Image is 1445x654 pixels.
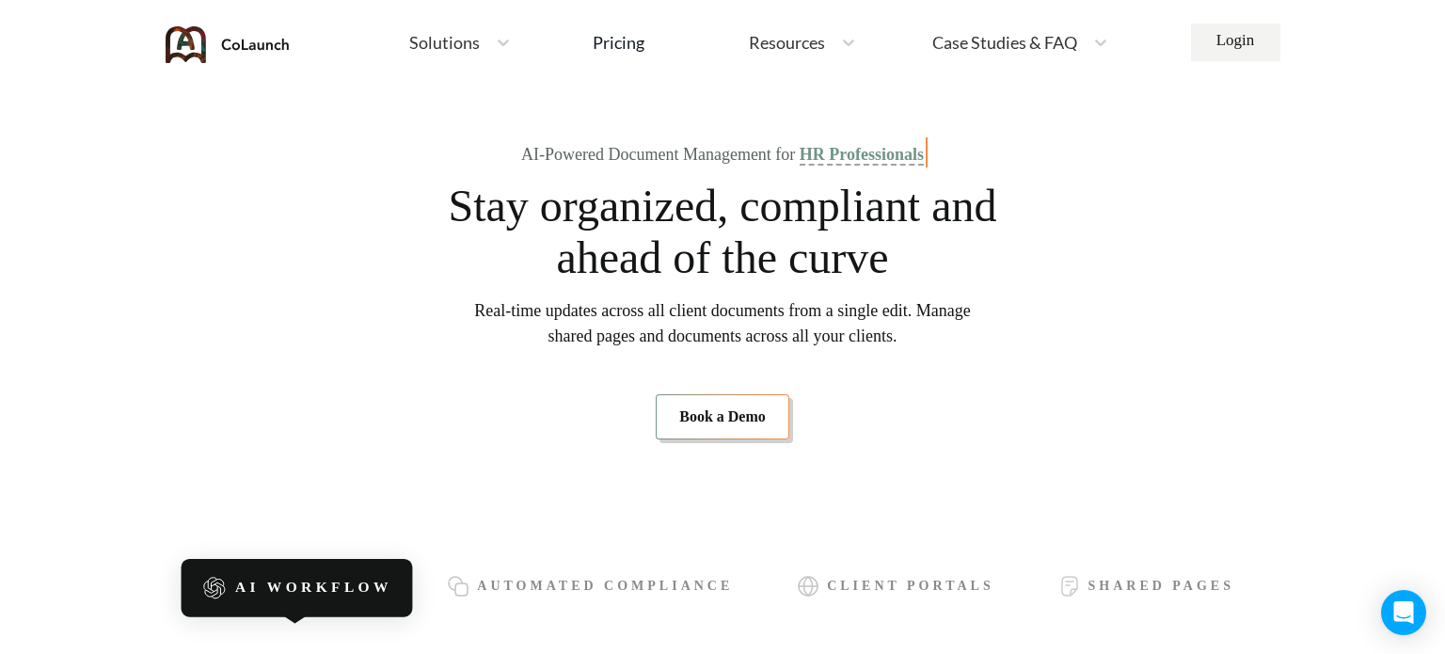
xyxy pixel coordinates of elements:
div: Open Intercom Messenger [1381,590,1426,635]
img: icon [447,575,469,598]
span: Real-time updates across all client documents from a single edit. Manage shared pages and documen... [474,298,971,349]
a: Pricing [593,25,644,59]
span: Resources [749,34,825,51]
a: Login [1191,24,1280,61]
span: Client Portals [827,579,994,594]
span: AI Workflow [235,580,392,597]
span: Case Studies & FAQ [932,34,1077,51]
span: Shared Pages [1088,579,1234,594]
img: icon [797,575,819,598]
a: Book a Demo [656,394,789,439]
div: AI-Powered Document Management for [521,145,924,165]
span: HR Professionals [800,145,924,166]
span: Automated Compliance [477,579,733,594]
img: icon [1058,575,1081,598]
img: coLaunch [166,26,290,63]
span: Stay organized, compliant and ahead of the curve [447,180,998,283]
span: Solutions [409,34,480,51]
img: icon [202,576,227,600]
div: Pricing [593,34,644,51]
